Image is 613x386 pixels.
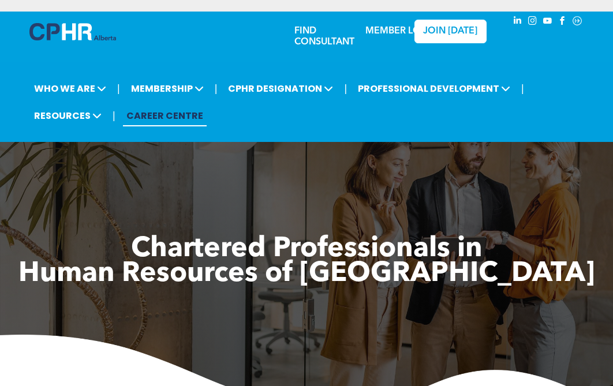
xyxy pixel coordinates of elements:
span: RESOURCES [31,105,105,126]
span: Chartered Professionals in [131,235,483,263]
a: instagram [526,14,539,30]
a: FIND CONSULTANT [294,27,354,47]
li: | [521,77,524,100]
span: PROFESSIONAL DEVELOPMENT [354,78,514,99]
a: linkedin [511,14,524,30]
a: MEMBER LOGIN [365,27,438,36]
span: Human Resources of [GEOGRAPHIC_DATA] [18,260,595,288]
li: | [113,104,115,128]
span: CPHR DESIGNATION [225,78,337,99]
a: youtube [541,14,554,30]
li: | [344,77,347,100]
a: Social network [571,14,584,30]
span: MEMBERSHIP [128,78,207,99]
img: A blue and white logo for cp alberta [29,23,116,40]
a: JOIN [DATE] [414,20,487,43]
a: CAREER CENTRE [123,105,207,126]
span: WHO WE ARE [31,78,110,99]
a: facebook [556,14,569,30]
span: JOIN [DATE] [423,26,477,37]
li: | [215,77,218,100]
li: | [117,77,120,100]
